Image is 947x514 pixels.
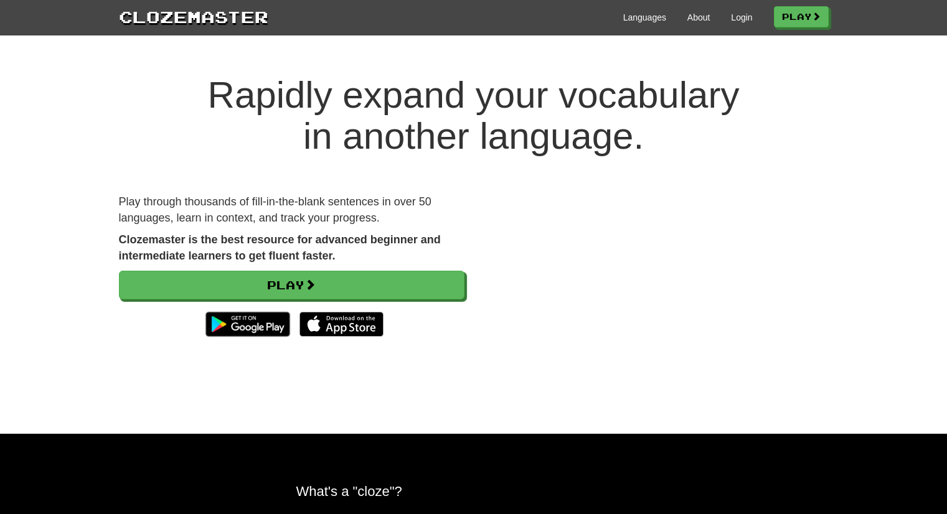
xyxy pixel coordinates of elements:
img: Download_on_the_App_Store_Badge_US-UK_135x40-25178aeef6eb6b83b96f5f2d004eda3bffbb37122de64afbaef7... [299,312,384,337]
p: Play through thousands of fill-in-the-blank sentences in over 50 languages, learn in context, and... [119,194,464,226]
a: Clozemaster [119,5,268,28]
img: Get it on Google Play [199,306,296,343]
a: Languages [623,11,666,24]
a: About [687,11,710,24]
a: Play [119,271,464,299]
h2: What's a "cloze"? [296,484,651,499]
a: Play [774,6,829,27]
strong: Clozemaster is the best resource for advanced beginner and intermediate learners to get fluent fa... [119,233,441,262]
a: Login [731,11,752,24]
